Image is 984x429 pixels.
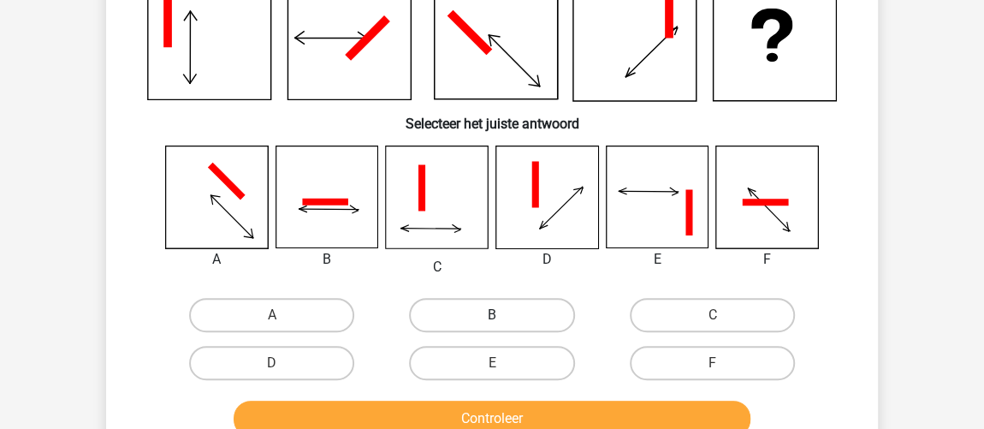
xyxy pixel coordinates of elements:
div: C [372,257,501,277]
div: B [263,249,392,270]
label: F [630,346,795,380]
div: F [702,249,832,270]
div: A [152,249,282,270]
label: A [189,298,354,332]
label: C [630,298,795,332]
div: D [483,249,612,270]
label: B [409,298,574,332]
label: D [189,346,354,380]
label: E [409,346,574,380]
h6: Selecteer het juiste antwoord [133,102,851,132]
div: E [593,249,722,270]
